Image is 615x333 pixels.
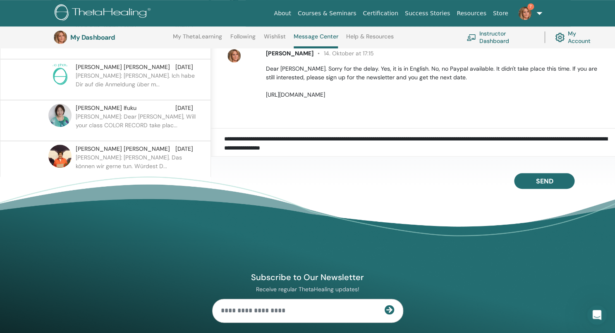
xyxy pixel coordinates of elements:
p: [PERSON_NAME]: Dear [PERSON_NAME], Will your class COLOR RECORD take plac... [76,112,196,137]
img: chalkboard-teacher.svg [467,34,476,41]
p: [PERSON_NAME]: [PERSON_NAME]. Ich habe Dir auf die Anmeldung über m... [76,71,196,96]
span: 7 [527,3,534,10]
a: Help & Resources [346,33,394,46]
span: [PERSON_NAME] [266,50,313,57]
a: Following [230,33,256,46]
p: Dear [PERSON_NAME]. Sorry for the delay. Yes, it is in English. No, no Paypal available. It didn'... [266,64,605,99]
img: no-photo.png [48,63,72,86]
span: [DATE] [175,63,193,71]
a: About [270,6,294,21]
span: 14. Oktober at 17:15 [313,50,373,57]
p: Receive regular ThetaHealing updates! [212,285,403,293]
img: default.jpg [54,31,67,44]
img: default.jpg [48,145,72,168]
h3: My Dashboard [70,33,153,41]
iframe: Intercom live chat [587,305,607,325]
img: cog.svg [555,31,565,44]
a: Store [490,6,512,21]
a: Message Center [294,33,338,48]
span: [PERSON_NAME] [PERSON_NAME] [76,145,170,153]
span: [DATE] [175,104,193,112]
a: Resources [453,6,490,21]
a: My Account [555,28,599,46]
span: [DATE] [175,145,193,153]
span: [PERSON_NAME] [PERSON_NAME] [76,63,170,71]
img: logo.png [55,4,153,23]
button: Send [514,173,574,189]
span: [PERSON_NAME] Ifuku [76,104,136,112]
a: Courses & Seminars [294,6,360,21]
img: default.jpg [48,104,72,127]
img: default.jpg [227,49,241,62]
p: [PERSON_NAME]: [PERSON_NAME]. Das können wir gerne tun. Würdest D... [76,153,196,178]
a: Success Stories [402,6,453,21]
a: Wishlist [264,33,286,46]
a: Certification [359,6,401,21]
span: Send [536,177,553,186]
a: My ThetaLearning [173,33,222,46]
a: Instructor Dashboard [467,28,534,46]
img: default.jpg [518,7,531,20]
h4: Subscribe to Our Newsletter [212,272,403,283]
